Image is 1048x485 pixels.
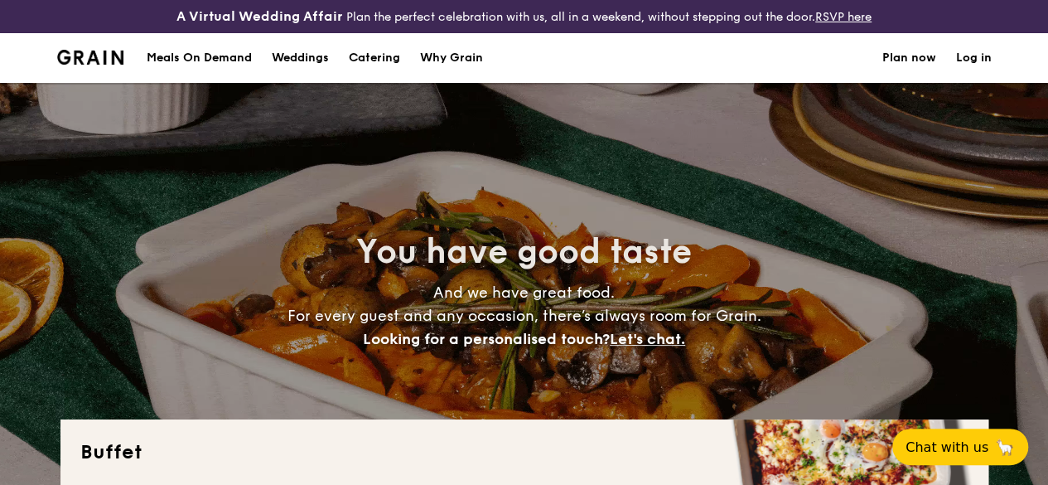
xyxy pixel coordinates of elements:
span: You have good taste [356,232,692,272]
div: Meals On Demand [147,33,252,83]
h4: A Virtual Wedding Affair [176,7,343,27]
a: Logotype [57,50,124,65]
a: Log in [956,33,992,83]
div: Why Grain [420,33,483,83]
div: Weddings [272,33,329,83]
h1: Catering [349,33,400,83]
span: Chat with us [906,439,988,455]
a: Plan now [882,33,936,83]
span: Let's chat. [610,330,685,348]
a: Why Grain [410,33,493,83]
a: Weddings [262,33,339,83]
a: Meals On Demand [137,33,262,83]
h2: Buffet [80,439,968,466]
img: Grain [57,50,124,65]
span: Looking for a personalised touch? [363,330,610,348]
span: And we have great food. For every guest and any occasion, there’s always room for Grain. [287,284,761,348]
a: RSVP here [815,10,872,24]
div: Plan the perfect celebration with us, all in a weekend, without stepping out the door. [175,7,873,27]
span: 🦙 [995,438,1015,457]
button: Chat with us🦙 [892,429,1028,465]
a: Catering [339,33,410,83]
